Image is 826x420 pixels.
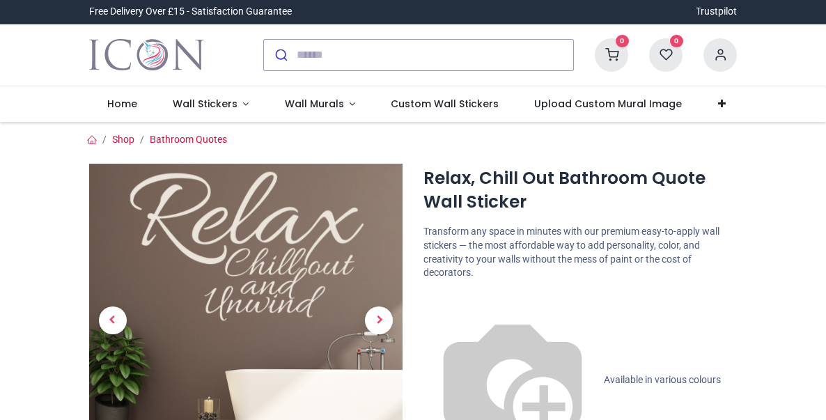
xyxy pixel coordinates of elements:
[423,225,737,279] p: Transform any space in minutes with our premium easy-to-apply wall stickers — the most affordable...
[534,97,682,111] span: Upload Custom Mural Image
[267,86,373,123] a: Wall Murals
[89,5,292,19] div: Free Delivery Over £15 - Satisfaction Guarantee
[670,35,683,48] sup: 0
[89,36,204,75] img: Icon Wall Stickers
[112,134,134,145] a: Shop
[649,48,683,59] a: 0
[89,36,204,75] a: Logo of Icon Wall Stickers
[696,5,737,19] a: Trustpilot
[150,134,227,145] a: Bathroom Quotes
[285,97,344,111] span: Wall Murals
[365,306,393,334] span: Next
[391,97,499,111] span: Custom Wall Stickers
[595,48,628,59] a: 0
[423,166,737,215] h1: Relax, Chill Out Bathroom Quote Wall Sticker
[107,97,137,111] span: Home
[264,40,297,70] button: Submit
[99,306,127,334] span: Previous
[616,35,629,48] sup: 0
[173,97,237,111] span: Wall Stickers
[155,86,267,123] a: Wall Stickers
